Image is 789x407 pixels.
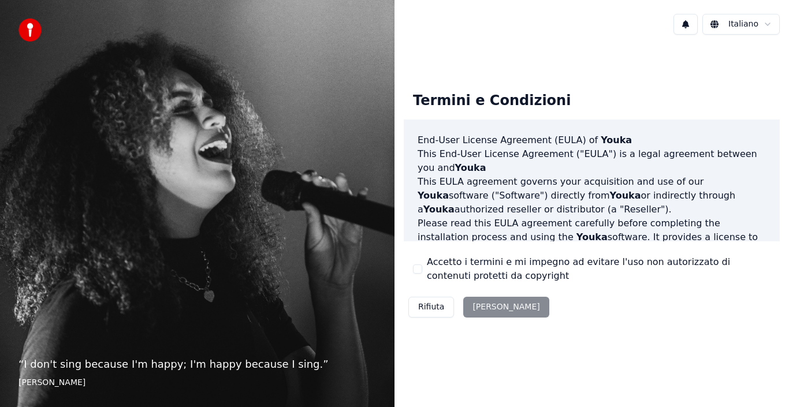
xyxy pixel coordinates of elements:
[418,133,766,147] h3: End-User License Agreement (EULA) of
[423,204,455,215] span: Youka
[18,356,376,372] p: “ I don't sing because I'm happy; I'm happy because I sing. ”
[418,216,766,272] p: Please read this EULA agreement carefully before completing the installation process and using th...
[418,190,449,201] span: Youka
[418,147,766,175] p: This End-User License Agreement ("EULA") is a legal agreement between you and
[601,135,632,145] span: Youka
[418,175,766,216] p: This EULA agreement governs your acquisition and use of our software ("Software") directly from o...
[576,231,608,242] span: Youka
[18,18,42,42] img: youka
[404,83,580,120] div: Termini e Condizioni
[427,255,771,283] label: Accetto i termini e mi impegno ad evitare l'uso non autorizzato di contenuti protetti da copyright
[408,297,454,318] button: Rifiuta
[610,190,641,201] span: Youka
[455,162,486,173] span: Youka
[18,377,376,389] footer: [PERSON_NAME]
